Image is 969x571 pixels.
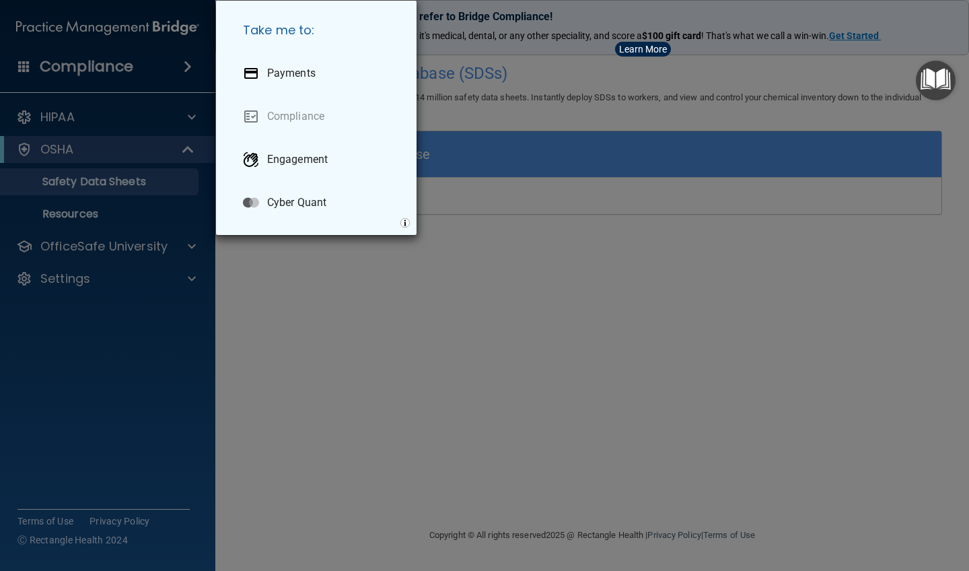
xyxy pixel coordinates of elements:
[232,11,406,49] h5: Take me to:
[916,61,956,100] button: Open Resource Center
[232,184,406,222] a: Cyber Quant
[615,42,671,57] button: Learn More
[267,153,328,166] p: Engagement
[267,196,326,209] p: Cyber Quant
[267,67,316,80] p: Payments
[232,141,406,178] a: Engagement
[232,55,406,92] a: Payments
[619,44,667,54] div: Learn More
[232,98,406,135] a: Compliance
